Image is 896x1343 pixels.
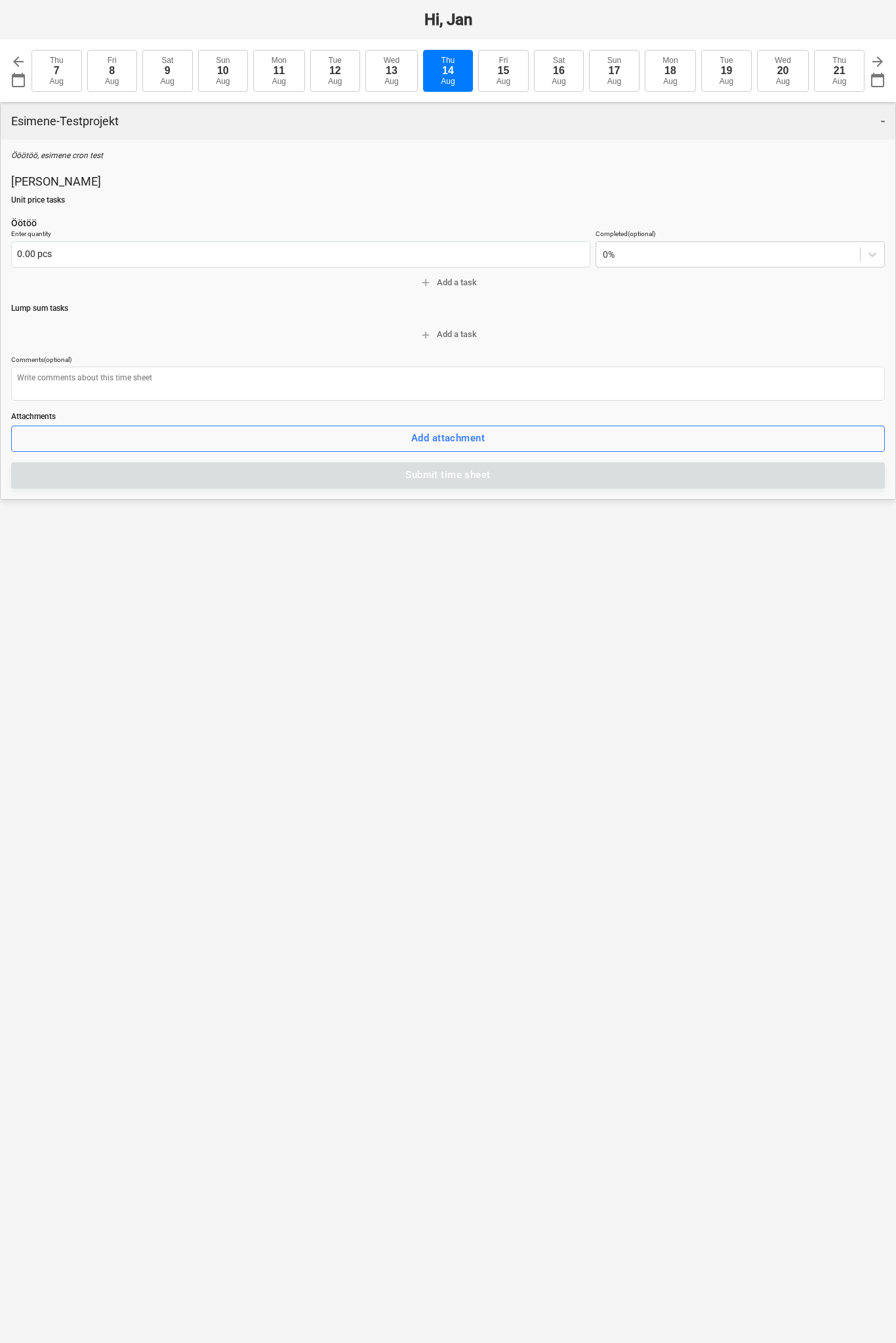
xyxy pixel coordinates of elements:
[11,325,885,345] button: Add a task
[272,77,286,86] div: Aug
[216,56,230,65] div: Sun
[832,77,846,86] div: Aug
[498,65,510,77] div: 15
[701,50,752,92] button: Tue19Aug
[721,65,733,77] div: 19
[423,50,474,92] button: Thu14Aug
[11,230,590,241] p: Enter quantity
[328,77,342,86] div: Aug
[775,56,790,65] div: Wed
[720,77,733,86] div: Aug
[499,56,508,65] div: Fri
[589,50,640,92] button: Sun17Aug
[441,56,455,65] div: Thu
[16,327,880,342] span: Add a task
[105,77,119,86] div: Aug
[609,65,621,77] div: 17
[31,50,82,92] button: Thu7Aug
[814,50,865,92] button: Thu21Aug
[87,50,138,92] button: Fri8Aug
[386,65,397,77] div: 13
[553,56,565,65] div: Sat
[161,77,174,86] div: Aug
[54,65,60,77] div: 7
[442,65,454,77] div: 14
[664,65,676,77] div: 18
[161,56,173,65] div: Sat
[497,77,510,86] div: Aug
[10,54,26,70] span: arrow_back
[11,355,885,364] div: Comments (optional)
[11,195,885,206] p: Unit price tasks
[663,77,677,86] div: Aug
[165,65,171,77] div: 9
[420,277,432,289] span: add
[11,174,885,190] p: [PERSON_NAME]
[198,50,249,92] button: Sun10Aug
[329,65,341,77] div: 12
[420,329,432,341] span: add
[552,77,565,86] div: Aug
[216,77,230,86] div: Aug
[11,150,885,161] p: Ööötöö, esimene cron test
[411,430,485,447] div: Add attachment
[217,65,229,77] div: 10
[272,56,287,65] div: Mon
[776,77,790,86] div: Aug
[11,216,885,230] p: Öötöö
[720,56,733,65] div: Tue
[108,56,117,65] div: Fri
[11,303,885,314] p: Lump sum tasks
[596,230,885,238] div: Completed (optional)
[365,50,418,92] button: Wed13Aug
[870,54,886,70] span: arrow_forward
[478,50,529,92] button: Fri15Aug
[109,65,115,77] div: 8
[384,56,399,65] div: Wed
[441,77,455,86] div: Aug
[11,273,885,293] button: Add a task
[607,77,621,86] div: Aug
[553,65,565,77] div: 16
[50,77,64,86] div: Aug
[607,56,621,65] div: Sun
[662,56,678,65] div: Mon
[16,275,880,291] span: Add a task
[777,65,789,77] div: 20
[757,50,809,92] button: Wed20Aug
[11,241,590,268] input: Enter quantity, pcs
[50,56,64,65] div: Thu
[384,77,398,86] div: Aug
[11,426,885,452] button: Add attachment
[834,65,845,77] div: 21
[11,411,885,422] p: Attachments
[881,114,885,128] span: -
[832,56,846,65] div: Thu
[273,65,285,77] div: 11
[329,56,342,65] div: Tue
[142,50,193,92] button: Sat9Aug
[11,113,119,129] p: Esimene - Testprojekt
[645,50,697,92] button: Mon18Aug
[253,50,305,92] button: Mon11Aug
[534,50,584,92] button: Sat16Aug
[310,50,361,92] button: Tue12Aug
